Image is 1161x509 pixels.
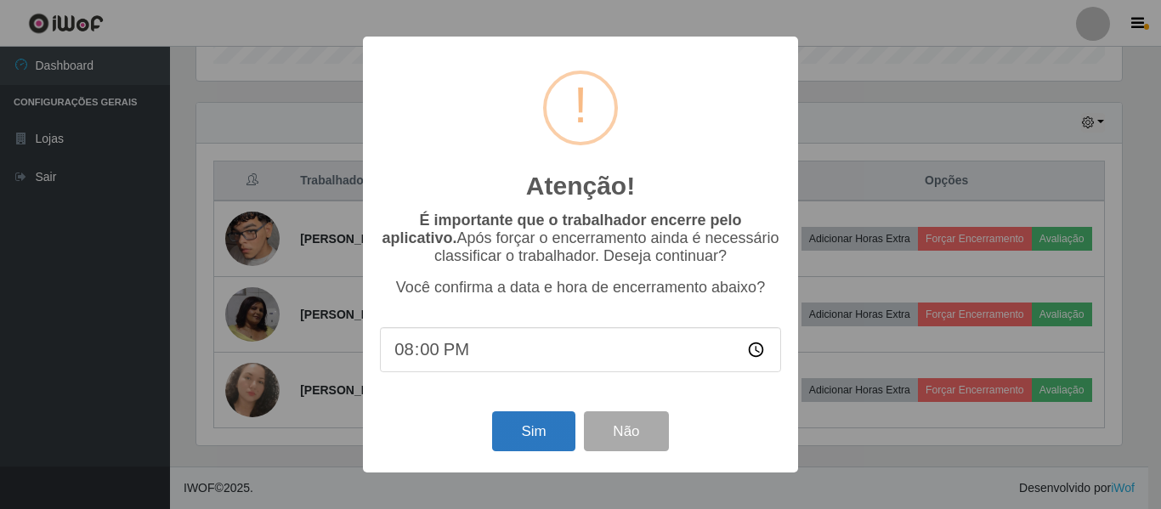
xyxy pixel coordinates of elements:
[584,411,668,451] button: Não
[526,171,635,201] h2: Atenção!
[380,279,781,297] p: Você confirma a data e hora de encerramento abaixo?
[380,212,781,265] p: Após forçar o encerramento ainda é necessário classificar o trabalhador. Deseja continuar?
[382,212,741,246] b: É importante que o trabalhador encerre pelo aplicativo.
[492,411,575,451] button: Sim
